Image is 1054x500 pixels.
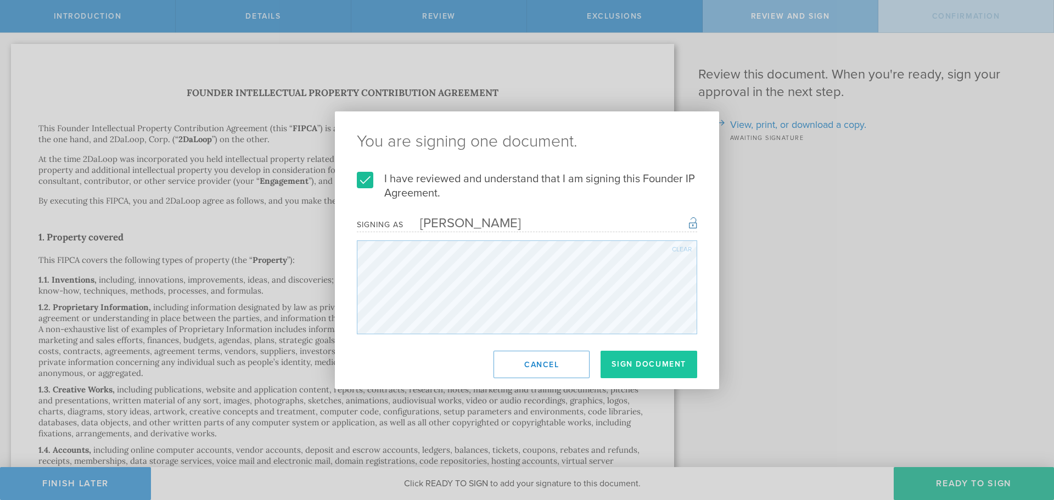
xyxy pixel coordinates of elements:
label: I have reviewed and understand that I am signing this Founder IP Agreement. [357,172,697,200]
iframe: Chat Widget [999,414,1054,467]
button: Cancel [494,351,590,378]
button: Sign Document [601,351,697,378]
div: [PERSON_NAME] [403,215,521,231]
div: Signing as [357,220,403,229]
ng-pluralize: You are signing one document. [357,133,697,150]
